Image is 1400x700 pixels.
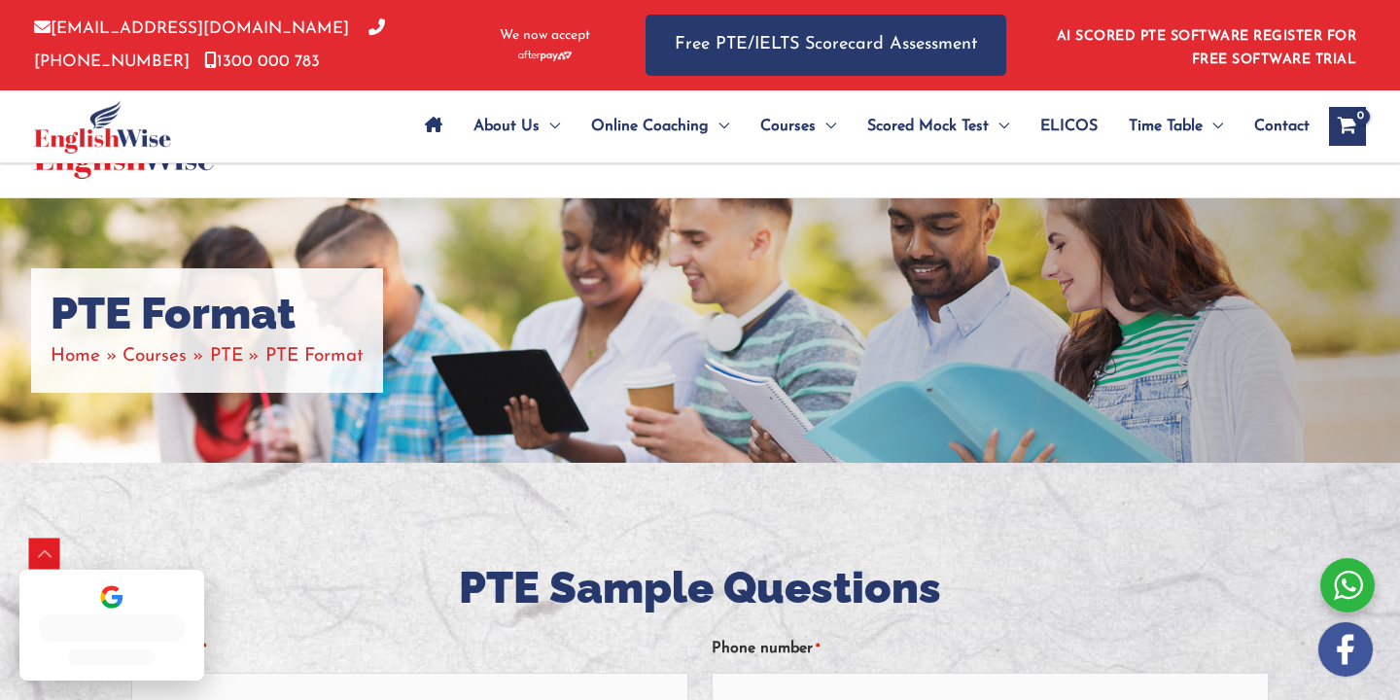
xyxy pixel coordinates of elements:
[745,92,852,160] a: CoursesMenu Toggle
[540,92,560,160] span: Menu Toggle
[1057,29,1357,67] a: AI SCORED PTE SOFTWARE REGISTER FOR FREE SOFTWARE TRIAL
[867,92,989,160] span: Scored Mock Test
[473,92,540,160] span: About Us
[712,633,820,665] label: Phone number
[204,53,320,70] a: 1300 000 783
[760,92,816,160] span: Courses
[646,15,1006,76] a: Free PTE/IELTS Scorecard Assessment
[576,92,745,160] a: Online CoachingMenu Toggle
[409,92,1310,160] nav: Site Navigation: Main Menu
[265,347,364,366] span: PTE Format
[34,20,385,69] a: [PHONE_NUMBER]
[122,347,187,366] a: Courses
[1045,14,1366,77] aside: Header Widget 1
[1025,92,1113,160] a: ELICOS
[1113,92,1239,160] a: Time TableMenu Toggle
[989,92,1009,160] span: Menu Toggle
[1239,92,1310,160] a: Contact
[34,100,171,154] img: cropped-ew-logo
[51,347,100,366] a: Home
[1040,92,1098,160] span: ELICOS
[210,347,243,366] a: PTE
[518,51,572,61] img: Afterpay-Logo
[816,92,836,160] span: Menu Toggle
[591,92,709,160] span: Online Coaching
[458,92,576,160] a: About UsMenu Toggle
[51,340,364,372] nav: Breadcrumbs
[852,92,1025,160] a: Scored Mock TestMenu Toggle
[1318,622,1373,677] img: white-facebook.png
[131,560,1269,617] h2: PTE Sample Questions
[1254,92,1310,160] span: Contact
[500,26,590,46] span: We now accept
[34,20,349,37] a: [EMAIL_ADDRESS][DOMAIN_NAME]
[1129,92,1203,160] span: Time Table
[51,288,364,340] h1: PTE Format
[1203,92,1223,160] span: Menu Toggle
[709,92,729,160] span: Menu Toggle
[1329,107,1366,146] a: View Shopping Cart, empty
